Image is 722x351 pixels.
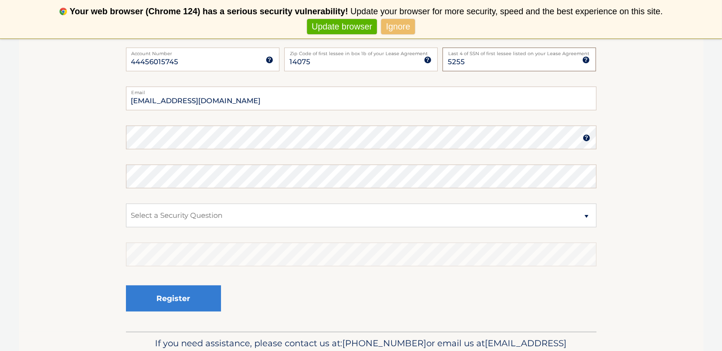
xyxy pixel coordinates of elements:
button: Register [126,285,221,312]
input: Zip Code [284,48,438,71]
img: tooltip.svg [582,56,590,64]
img: tooltip.svg [424,56,432,64]
img: tooltip.svg [266,56,273,64]
span: Update your browser for more security, speed and the best experience on this site. [350,7,663,16]
img: tooltip.svg [583,134,590,142]
a: Update browser [307,19,377,35]
input: Email [126,87,597,110]
input: SSN or EIN (last 4 digits only) [443,48,596,71]
label: Email [126,87,597,94]
label: Zip Code of first lessee in box 1b of your Lease Agreement [284,48,438,55]
b: Your web browser (Chrome 124) has a serious security vulnerability! [70,7,348,16]
label: Last 4 of SSN of first lessee listed on your Lease Agreement [443,48,596,55]
input: Account Number [126,48,279,71]
a: Ignore [381,19,415,35]
span: [PHONE_NUMBER] [343,338,427,349]
label: Account Number [126,48,279,55]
